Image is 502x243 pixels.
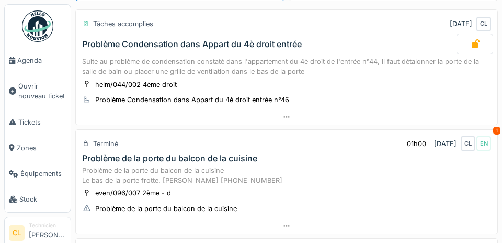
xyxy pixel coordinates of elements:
[476,136,491,151] div: EN
[461,136,475,151] div: CL
[476,17,491,31] div: CL
[407,139,426,149] div: 01h00
[95,188,171,198] div: even/096/007 2ème - d
[17,56,66,65] span: Agenda
[434,139,457,149] div: [DATE]
[18,117,66,127] span: Tickets
[29,222,66,229] div: Technicien
[5,135,71,161] a: Zones
[18,81,66,101] span: Ouvrir nouveau ticket
[95,95,289,105] div: Problème Condensation dans Appart du 4è droit entrée n°46
[450,19,472,29] div: [DATE]
[82,153,257,163] div: Problème de la porte du balcon de la cuisine
[95,80,177,90] div: helm/044/002 4ème droit
[17,143,66,153] span: Zones
[5,109,71,135] a: Tickets
[93,19,153,29] div: Tâches accomplies
[5,73,71,109] a: Ouvrir nouveau ticket
[20,169,66,179] span: Équipements
[82,39,302,49] div: Problème Condensation dans Appart du 4è droit entrée
[9,225,25,241] li: CL
[5,48,71,73] a: Agenda
[93,139,118,149] div: Terminé
[22,10,53,42] img: Badge_color-CXgf-gQk.svg
[19,194,66,204] span: Stock
[5,186,71,212] a: Stock
[82,57,491,76] div: Suite au problème de condensation constaté dans l'appartement du 4è droit de l'entrée n°44, il fa...
[493,127,500,135] div: 1
[82,165,491,185] div: Problème de la porte du balcon de la cuisine Le bas de la porte frotte. [PERSON_NAME] [PHONE_NUMBER]
[95,204,237,214] div: Problème de la porte du balcon de la cuisine
[5,161,71,186] a: Équipements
